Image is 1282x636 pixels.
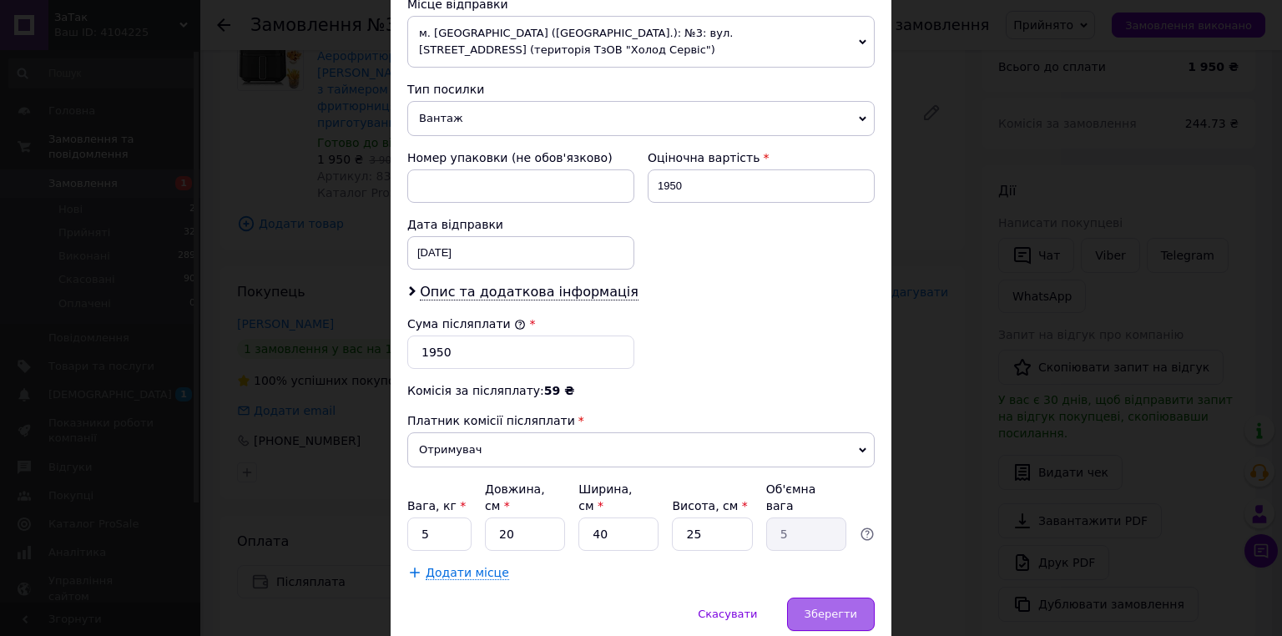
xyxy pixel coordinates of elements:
[407,317,526,331] label: Сума післяплати
[407,414,575,427] span: Платник комісії післяплати
[407,101,875,136] span: Вантаж
[648,149,875,166] div: Оціночна вартість
[426,566,509,580] span: Додати місце
[544,384,574,397] span: 59 ₴
[485,482,545,512] label: Довжина, см
[420,284,638,300] span: Опис та додаткова інформація
[578,482,632,512] label: Ширина, см
[407,499,466,512] label: Вага, кг
[407,83,484,96] span: Тип посилки
[766,481,846,514] div: Об'ємна вага
[672,499,747,512] label: Висота, см
[698,608,757,620] span: Скасувати
[407,216,634,233] div: Дата відправки
[407,382,875,399] div: Комісія за післяплату:
[805,608,857,620] span: Зберегти
[407,149,634,166] div: Номер упаковки (не обов'язково)
[407,432,875,467] span: Отримувач
[407,16,875,68] span: м. [GEOGRAPHIC_DATA] ([GEOGRAPHIC_DATA].): №3: вул. [STREET_ADDRESS] (територія ТзОВ "Холод Сервіс")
